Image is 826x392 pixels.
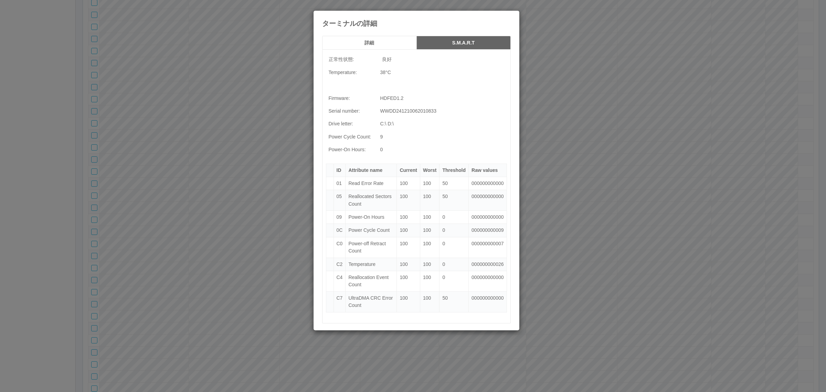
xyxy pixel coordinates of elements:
td: 0 [440,271,469,292]
td: Drive letter: [326,117,378,130]
td: 0 [440,237,469,258]
td: Reallocation Event Count [346,271,397,292]
button: 詳細 [322,36,416,50]
th: Current [397,164,420,177]
th: Attribute name [346,164,397,177]
td: 01 [333,177,346,190]
h5: 詳細 [325,40,414,45]
td: 100 [397,190,420,211]
td: 100 [397,237,420,258]
td: C0 [333,237,346,258]
td: 05 [333,190,346,211]
td: Power Cycle Count [346,224,397,237]
th: ID [333,164,346,177]
td: 100 [397,211,420,224]
td: 100 [420,237,439,258]
td: 100 [420,271,439,292]
td: Firmware: [326,92,378,105]
th: Worst [420,164,439,177]
td: 000000000000 [469,177,507,190]
td: 100 [397,258,420,271]
td: Reallocated Sectors Count [346,190,397,211]
td: 100 [420,190,439,211]
td: 正常性状態: [326,53,378,66]
td: 0 [440,211,469,224]
td: 000000000000 [469,190,507,211]
td: Power-On Hours: [326,143,378,156]
td: 0 [440,224,469,237]
td: C2 [333,258,346,271]
td: 0 [440,258,469,271]
td: C7 [333,291,346,312]
td: 0 [378,143,507,156]
span: 38 °C [380,70,391,75]
td: UltraDMA CRC Error Count [346,291,397,312]
td: 100 [397,224,420,237]
h4: ターミナルの詳細 [322,20,511,27]
td: Temperature: [326,66,378,79]
td: Power-off Retract Count [346,237,397,258]
td: Read Error Rate [346,177,397,190]
td: 100 [420,258,439,271]
h5: S.M.A.R.T [419,40,508,45]
button: S.M.A.R.T [416,36,511,50]
td: 000000000007 [469,237,507,258]
td: HDFED1.2 [378,92,507,105]
th: Threshold [440,164,469,177]
td: 000000000000 [469,271,507,292]
span: 良好 [380,56,392,62]
td: Serial number: [326,105,378,117]
td: 100 [420,177,439,190]
td: 000000000026 [469,258,507,271]
td: 50 [440,291,469,312]
td: 000000000000 [469,291,507,312]
td: C4 [333,271,346,292]
td: 100 [420,291,439,312]
td: 0C [333,224,346,237]
td: 50 [440,177,469,190]
td: 9 [378,131,507,143]
td: Power-On Hours [346,211,397,224]
td: 100 [420,224,439,237]
td: Power Cycle Count: [326,131,378,143]
td: Temperature [346,258,397,271]
th: Raw values [469,164,507,177]
td: C:\ D:\ [378,117,507,130]
td: 09 [333,211,346,224]
td: 000000000009 [469,224,507,237]
td: 000000000000 [469,211,507,224]
td: 100 [397,291,420,312]
td: 50 [440,190,469,211]
td: 100 [397,271,420,292]
td: 100 [420,211,439,224]
td: WWDD241210062010833 [378,105,507,117]
td: 100 [397,177,420,190]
